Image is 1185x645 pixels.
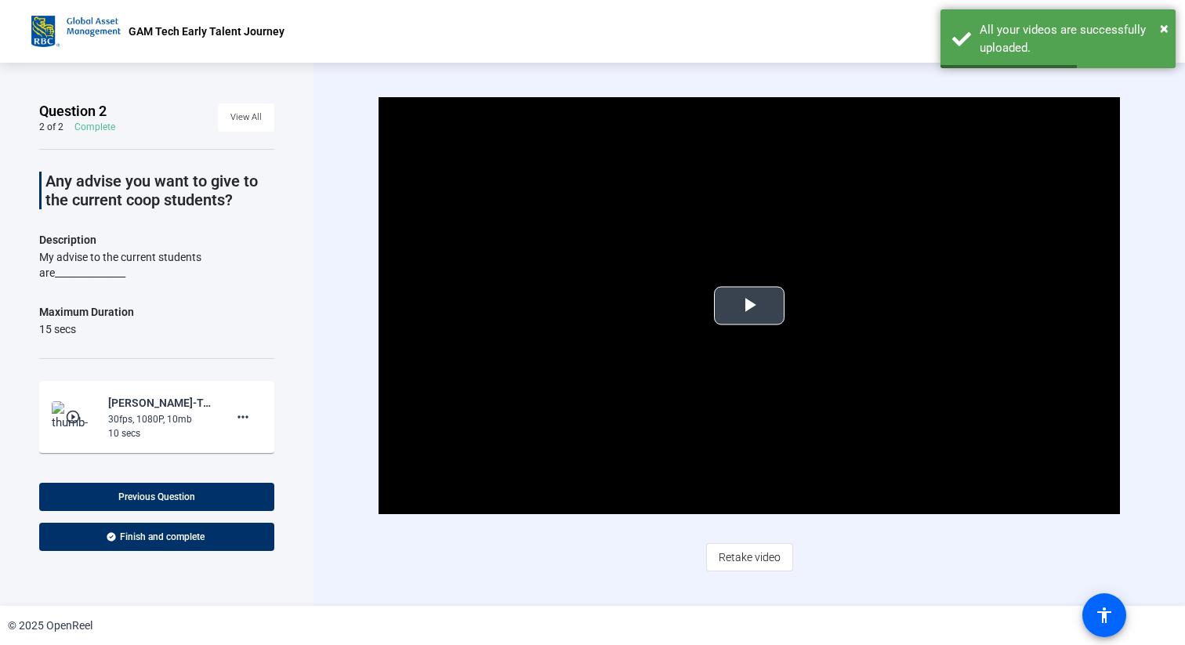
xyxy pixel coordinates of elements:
span: View All [230,106,262,129]
div: 30fps, 1080P, 10mb [108,412,213,426]
div: [PERSON_NAME]-Tech town hall 2025-GAM Tech Early Talent Journey-1758062992695-webcam [108,393,213,412]
div: Maximum Duration [39,303,134,321]
p: Any advise you want to give to the current coop students? [45,172,274,209]
div: Video Player [379,97,1119,514]
div: My advise to the current students are_______________ [39,249,274,281]
div: 15 secs [39,321,134,337]
div: 2 of 2 [39,121,63,133]
span: Previous Question [118,491,195,502]
button: Previous Question [39,483,274,511]
div: Complete [74,121,115,133]
div: All your videos are successfully uploaded. [980,21,1164,56]
p: GAM Tech Early Talent Journey [129,22,284,41]
p: Description [39,230,274,249]
span: Finish and complete [120,531,205,543]
img: thumb-nail [52,401,98,433]
span: Question 2 [39,102,107,121]
button: Close [1160,16,1169,40]
img: OpenReel logo [31,16,121,47]
button: Finish and complete [39,523,274,551]
div: 10 secs [108,426,213,440]
span: Retake video [719,542,781,572]
mat-icon: play_circle_outline [65,409,84,425]
span: × [1160,19,1169,38]
button: Play Video [714,286,785,324]
mat-icon: more_horiz [234,408,252,426]
button: View All [218,103,274,132]
div: © 2025 OpenReel [8,618,92,634]
mat-icon: accessibility [1095,606,1114,625]
button: Retake video [706,543,793,571]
